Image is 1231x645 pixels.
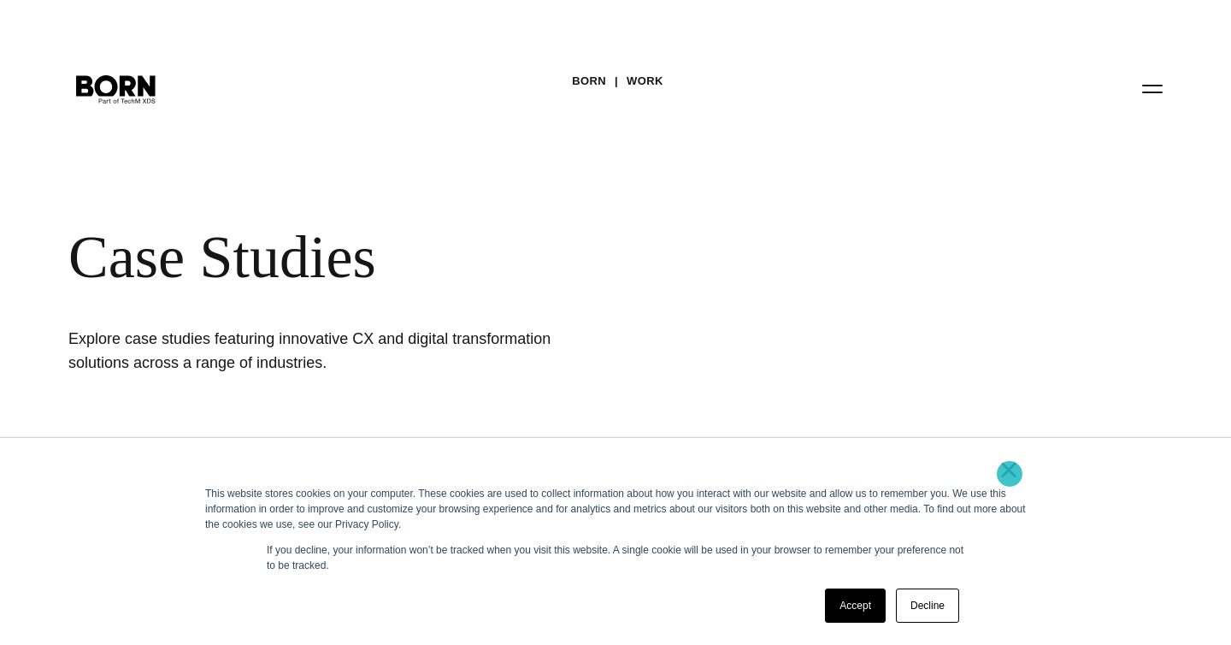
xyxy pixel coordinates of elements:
[68,327,581,375] h1: Explore case studies featuring innovative CX and digital transformation solutions across a range ...
[68,222,1043,293] div: Case Studies
[1132,70,1173,106] button: Open
[267,542,964,573] p: If you decline, your information won’t be tracked when you visit this website. A single cookie wi...
[998,462,1019,477] a: ×
[825,589,886,623] a: Accept
[205,486,1026,532] div: This website stores cookies on your computer. These cookies are used to collect information about...
[896,589,959,623] a: Decline
[572,68,606,94] a: BORN
[627,68,663,94] a: Work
